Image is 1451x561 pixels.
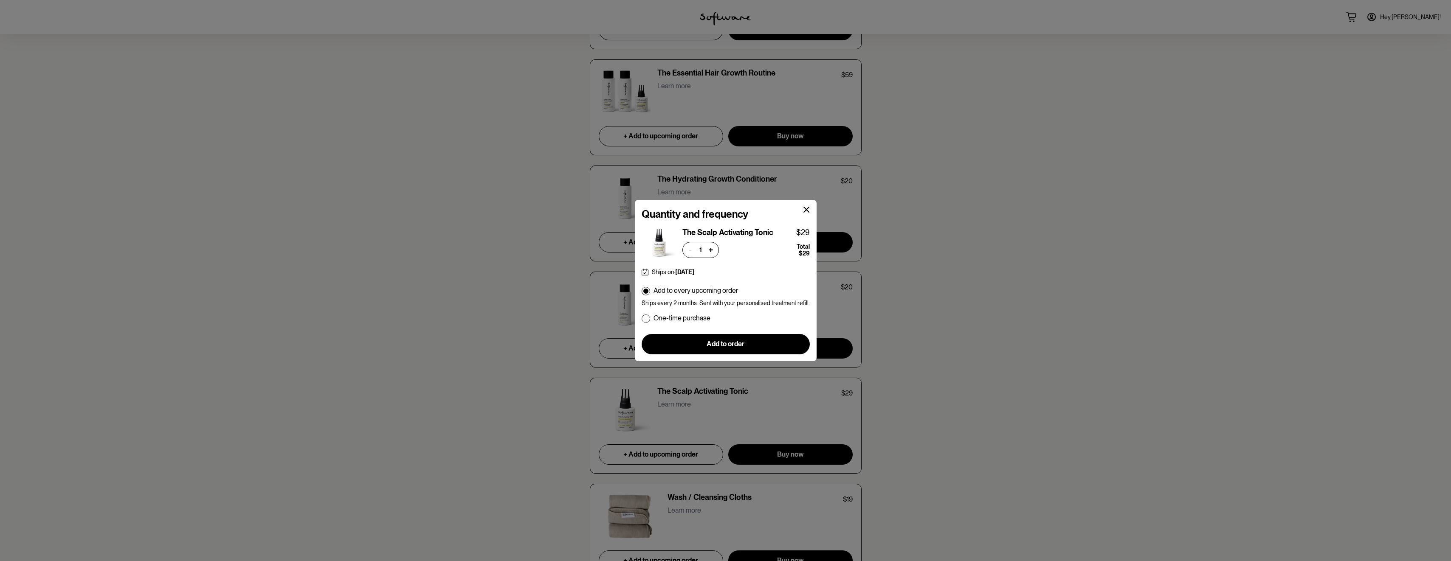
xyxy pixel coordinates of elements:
h6: The Scalp Activating Tonic [682,228,773,237]
p: Add to every upcoming order [654,286,738,295]
span: Add to order [707,340,744,348]
h4: Quantity and frequency [642,208,810,221]
h6: $29 [789,228,810,237]
p: Total [797,243,810,250]
span: [DATE] [675,269,694,275]
button: - [685,244,696,256]
p: One-time purchase [654,314,710,322]
span: 1 [696,246,705,254]
p: Ships on: [652,269,694,276]
button: Add to order [642,334,810,354]
p: Ships every 2 months. Sent with your personalised treatment refill. [642,300,810,307]
img: The Scalp Activating Tonic product [642,227,676,258]
button: + [705,244,717,256]
p: $29 [797,250,810,257]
